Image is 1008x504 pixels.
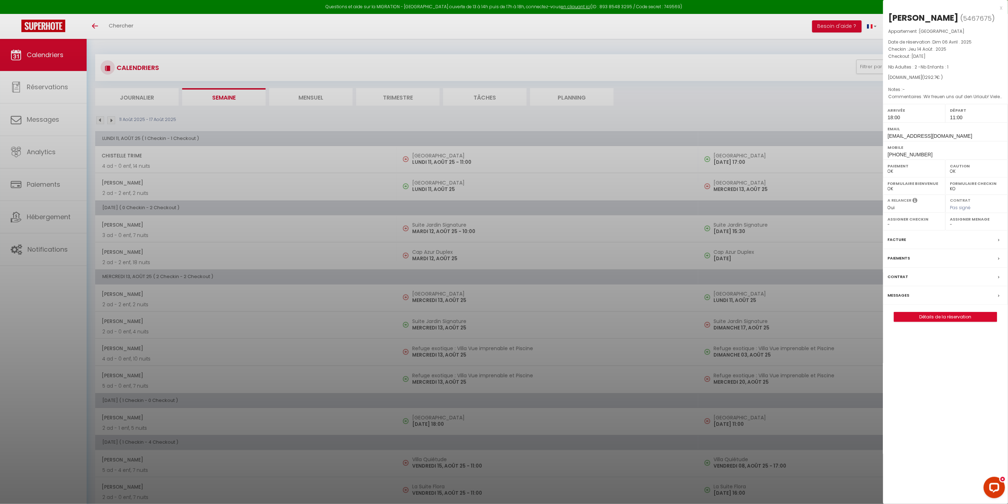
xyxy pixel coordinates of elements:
[889,86,1003,93] p: Notes :
[888,180,941,187] label: Formulaire Bienvenue
[903,86,905,92] span: -
[888,144,1003,151] label: Mobile
[894,312,997,322] a: Détails de la réservation
[888,152,933,157] span: [PHONE_NUMBER]
[919,28,965,34] span: [GEOGRAPHIC_DATA]
[963,14,992,23] span: 5467675
[888,162,941,170] label: Paiement
[883,4,1003,12] div: x
[889,39,1003,46] p: Date de réservation :
[888,273,909,281] label: Contrat
[894,312,997,322] button: Détails de la réservation
[950,115,963,120] span: 11:00
[961,13,995,23] span: ( )
[933,39,972,45] span: Dim 06 Avril . 2025
[888,115,900,120] span: 18:00
[924,74,937,80] span: 1292.7
[888,216,941,223] label: Assigner Checkin
[889,53,1003,60] p: Checkout :
[889,64,949,70] span: Nb Adultes : 2 -
[978,474,1008,504] iframe: LiveChat chat widget
[888,107,941,114] label: Arrivée
[889,28,1003,35] p: Appartement :
[888,254,910,262] label: Paiements
[950,216,1003,223] label: Assigner Menage
[913,197,918,205] i: Sélectionner OUI si vous souhaiter envoyer les séquences de messages post-checkout
[950,162,1003,170] label: Caution
[888,292,910,299] label: Messages
[889,12,959,24] div: [PERSON_NAME]
[889,74,1003,81] div: [DOMAIN_NAME]
[909,46,947,52] span: Jeu 14 Août . 2025
[912,53,926,59] span: [DATE]
[888,133,972,139] span: [EMAIL_ADDRESS][DOMAIN_NAME]
[921,64,949,70] span: Nb Enfants : 1
[888,125,1003,132] label: Email
[889,46,1003,53] p: Checkin :
[922,74,943,80] span: ( € )
[950,107,1003,114] label: Départ
[950,205,971,211] span: Pas signé
[888,236,906,243] label: Facture
[950,180,1003,187] label: Formulaire Checkin
[950,197,971,202] label: Contrat
[889,93,1003,100] p: Commentaires :
[888,197,912,203] label: A relancer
